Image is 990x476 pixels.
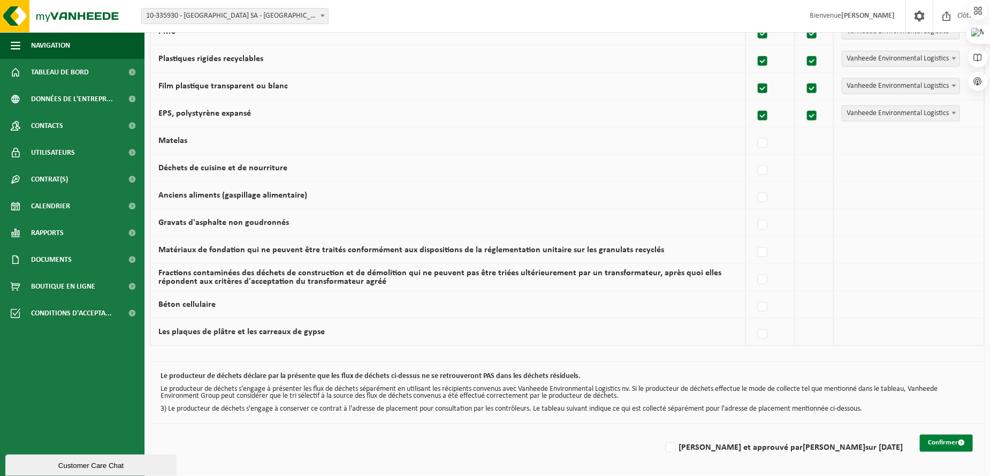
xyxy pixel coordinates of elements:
span: Utilisateurs [31,139,75,166]
span: Vanheede Environmental Logistics [842,51,959,66]
span: Documents [31,246,72,273]
label: Matériaux de fondation qui ne peuvent être traités conformément aux dispositions de la réglementa... [158,246,664,254]
span: Calendrier [31,193,70,220]
span: Navigation [31,32,70,59]
span: Contrat(s) [31,166,68,193]
label: [PERSON_NAME] et approuvé par sur [DATE] [664,440,903,456]
label: EPS, polystyrène expansé [158,109,251,118]
label: Déchets de cuisine et de nourriture [158,164,287,172]
label: Fractions contaminées des déchets de construction et de démolition qui ne peuvent pas être triées... [158,269,721,286]
b: Le producteur de déchets déclare par la présente que les flux de déchets ci-dessus ne se retrouve... [161,372,581,380]
p: 3) Le producteur de déchets s'engage à conserver ce contrat à l'adresse de placement pour consult... [161,406,974,413]
span: 10-335930 - MAISON BLAVIER SA - SAINT-GEORGES-SUR-MEUSE [141,8,329,24]
label: Gravats d'asphalte non goudronnés [158,218,289,227]
strong: [PERSON_NAME] [803,444,865,452]
label: Film plastique transparent ou blanc [158,82,288,90]
span: Données de l'entrepr... [31,86,113,112]
span: Rapports [31,220,64,246]
span: Tableau de bord [31,59,89,86]
p: Le producteur de déchets s'engage à présenter les flux de déchets séparément en utilisant les réc... [161,386,974,401]
label: Anciens aliments (gaspillage alimentaire) [158,191,307,200]
label: Les plaques de plâtre et les carreaux de gypse [158,328,325,336]
span: Vanheede Environmental Logistics [842,79,959,94]
span: Boutique en ligne [31,273,95,300]
label: Béton cellulaire [158,300,216,309]
strong: [PERSON_NAME] [841,12,895,20]
span: Vanheede Environmental Logistics [842,51,960,67]
span: Vanheede Environmental Logistics [842,106,959,121]
span: Vanheede Environmental Logistics [842,105,960,122]
span: 10-335930 - MAISON BLAVIER SA - SAINT-GEORGES-SUR-MEUSE [142,9,328,24]
span: Vanheede Environmental Logistics [842,78,960,94]
span: Contacts [31,112,63,139]
button: Confirmer [920,435,973,452]
label: Plastiques rigides recyclables [158,55,263,63]
label: Matelas [158,137,187,145]
span: Conditions d'accepta... [31,300,112,327]
iframe: chat widget [5,452,179,476]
